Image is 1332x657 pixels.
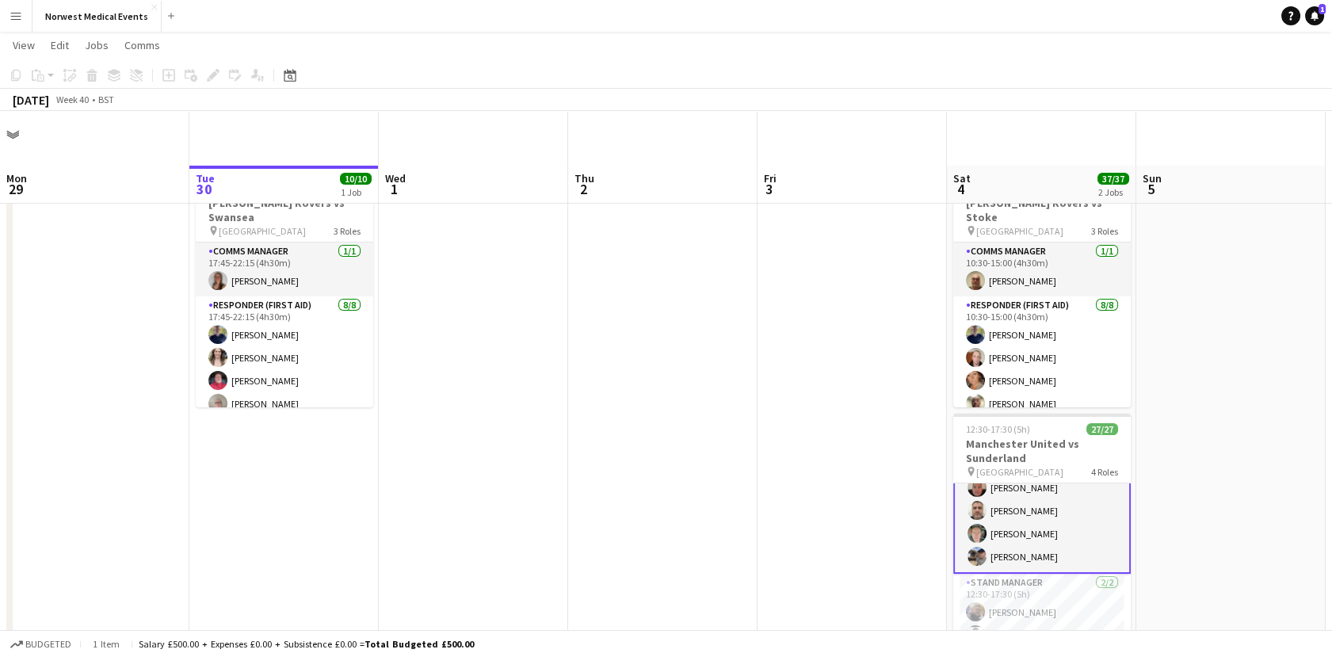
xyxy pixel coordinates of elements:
[1319,4,1326,14] span: 1
[87,638,125,650] span: 1 item
[196,173,373,407] app-job-card: 17:45-22:15 (4h30m)10/10[PERSON_NAME] Rovers vs Swansea [GEOGRAPHIC_DATA]3 RolesComms Manager1/11...
[4,180,27,198] span: 29
[196,243,373,296] app-card-role: Comms Manager1/117:45-22:15 (4h30m)[PERSON_NAME]
[764,171,777,185] span: Fri
[340,173,372,185] span: 10/10
[1086,423,1118,435] span: 27/27
[124,38,160,52] span: Comms
[193,180,215,198] span: 30
[1305,6,1324,25] a: 1
[953,437,1131,465] h3: Manchester United vs Sunderland
[52,94,92,105] span: Week 40
[1097,173,1129,185] span: 37/37
[572,180,594,198] span: 2
[953,414,1131,648] app-job-card: 12:30-17:30 (5h)27/27Manchester United vs Sunderland [GEOGRAPHIC_DATA]4 Roles[PERSON_NAME]Senior ...
[1098,186,1128,198] div: 2 Jobs
[44,35,75,55] a: Edit
[78,35,115,55] a: Jobs
[8,636,74,653] button: Budgeted
[953,171,971,185] span: Sat
[139,638,474,650] div: Salary £500.00 + Expenses £0.00 + Subsistence £0.00 =
[219,225,306,237] span: [GEOGRAPHIC_DATA]
[341,186,371,198] div: 1 Job
[953,243,1131,296] app-card-role: Comms Manager1/110:30-15:00 (4h30m)[PERSON_NAME]
[385,171,406,185] span: Wed
[118,35,166,55] a: Comms
[1091,225,1118,237] span: 3 Roles
[1091,466,1118,478] span: 4 Roles
[574,171,594,185] span: Thu
[953,173,1131,407] app-job-card: 10:30-15:00 (4h30m)10/10[PERSON_NAME] Rovers vs Stoke [GEOGRAPHIC_DATA]3 RolesComms Manager1/110:...
[1140,180,1162,198] span: 5
[953,425,1131,574] app-card-role: Senior Responder (FREC 4 or Above)5/512:30-17:30 (5h)[PERSON_NAME][PERSON_NAME][PERSON_NAME][PERS...
[761,180,777,198] span: 3
[13,92,49,108] div: [DATE]
[25,639,71,650] span: Budgeted
[85,38,109,52] span: Jobs
[334,225,361,237] span: 3 Roles
[98,94,114,105] div: BST
[6,35,41,55] a: View
[196,196,373,224] h3: [PERSON_NAME] Rovers vs Swansea
[966,423,1030,435] span: 12:30-17:30 (5h)
[1143,171,1162,185] span: Sun
[6,171,27,185] span: Mon
[196,171,215,185] span: Tue
[364,638,474,650] span: Total Budgeted £500.00
[383,180,406,198] span: 1
[196,296,373,511] app-card-role: Responder (First Aid)8/817:45-22:15 (4h30m)[PERSON_NAME][PERSON_NAME][PERSON_NAME][PERSON_NAME]
[953,196,1131,224] h3: [PERSON_NAME] Rovers vs Stoke
[976,466,1063,478] span: [GEOGRAPHIC_DATA]
[32,1,162,32] button: Norwest Medical Events
[951,180,971,198] span: 4
[953,574,1131,651] app-card-role: Stand Manager2/212:30-17:30 (5h)[PERSON_NAME][PERSON_NAME]
[13,38,35,52] span: View
[51,38,69,52] span: Edit
[953,296,1131,511] app-card-role: Responder (First Aid)8/810:30-15:00 (4h30m)[PERSON_NAME][PERSON_NAME][PERSON_NAME][PERSON_NAME]
[976,225,1063,237] span: [GEOGRAPHIC_DATA]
